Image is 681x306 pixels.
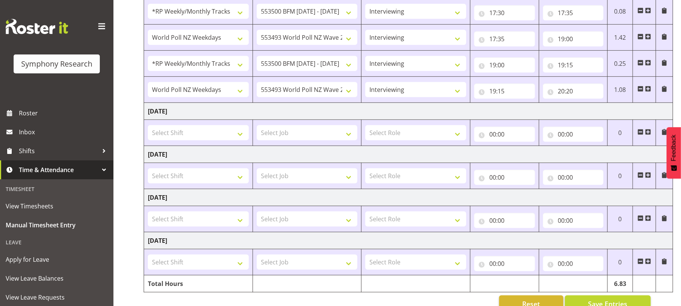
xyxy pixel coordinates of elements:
[6,219,108,231] span: Manual Timesheet Entry
[2,216,112,235] a: Manual Timesheet Entry
[2,235,112,250] div: Leave
[6,273,108,284] span: View Leave Balances
[474,256,535,271] input: Click to select...
[19,164,98,176] span: Time & Attendance
[608,163,633,189] td: 0
[543,84,604,99] input: Click to select...
[670,135,677,161] span: Feedback
[543,5,604,20] input: Click to select...
[2,269,112,288] a: View Leave Balances
[474,57,535,73] input: Click to select...
[474,213,535,228] input: Click to select...
[608,77,633,103] td: 1.08
[543,256,604,271] input: Click to select...
[2,181,112,197] div: Timesheet
[6,292,108,303] span: View Leave Requests
[474,5,535,20] input: Click to select...
[19,107,110,119] span: Roster
[6,200,108,212] span: View Timesheets
[6,254,108,265] span: Apply for Leave
[608,275,633,292] td: 6.83
[474,84,535,99] input: Click to select...
[608,51,633,77] td: 0.25
[543,57,604,73] input: Click to select...
[6,19,68,34] img: Rosterit website logo
[608,249,633,275] td: 0
[19,126,110,138] span: Inbox
[543,170,604,185] input: Click to select...
[144,146,673,163] td: [DATE]
[144,103,673,120] td: [DATE]
[2,197,112,216] a: View Timesheets
[144,275,253,292] td: Total Hours
[543,213,604,228] input: Click to select...
[144,232,673,249] td: [DATE]
[543,127,604,142] input: Click to select...
[2,250,112,269] a: Apply for Leave
[667,127,681,179] button: Feedback - Show survey
[21,58,92,70] div: Symphony Research
[474,170,535,185] input: Click to select...
[608,120,633,146] td: 0
[19,145,98,157] span: Shifts
[474,31,535,47] input: Click to select...
[608,25,633,51] td: 1.42
[144,189,673,206] td: [DATE]
[608,206,633,232] td: 0
[543,31,604,47] input: Click to select...
[474,127,535,142] input: Click to select...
